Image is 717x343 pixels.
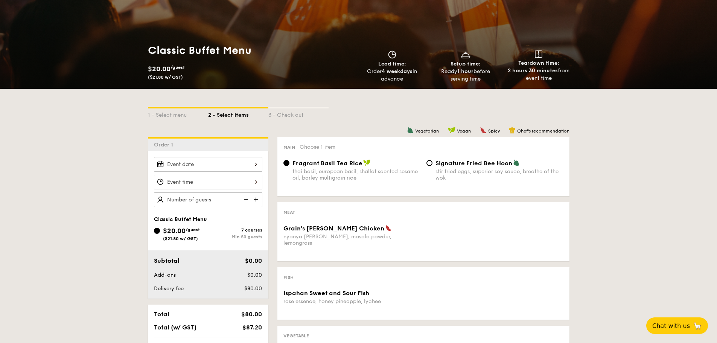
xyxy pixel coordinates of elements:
span: Main [283,145,295,150]
span: Fragrant Basil Tea Rice [292,160,362,167]
span: Meat [283,210,295,215]
button: Chat with us🦙 [646,317,708,334]
div: rose essence, honey pineapple, lychee [283,298,420,305]
img: icon-clock.2db775ea.svg [387,50,398,59]
div: 3 - Check out [268,108,329,119]
input: Fragrant Basil Tea Ricethai basil, european basil, shallot scented sesame oil, barley multigrain ... [283,160,289,166]
strong: 1 hour [457,68,473,75]
input: Number of guests [154,192,262,207]
img: icon-vegetarian.fe4039eb.svg [513,159,520,166]
span: /guest [170,65,185,70]
span: ($21.80 w/ GST) [163,236,198,241]
span: Chat with us [652,322,690,329]
span: Vegetable [283,333,309,338]
span: Delivery fee [154,285,184,292]
span: Vegetarian [415,128,439,134]
div: stir fried eggs, superior soy sauce, breathe of the wok [435,168,563,181]
input: Event time [154,175,262,189]
span: Subtotal [154,257,180,264]
span: 🦙 [693,322,702,330]
img: icon-chef-hat.a58ddaea.svg [509,127,516,134]
span: Total [154,311,169,318]
img: icon-spicy.37a8142b.svg [480,127,487,134]
div: Min 50 guests [208,234,262,239]
div: 2 - Select items [208,108,268,119]
img: icon-add.58712e84.svg [251,192,262,207]
span: $20.00 [163,227,186,235]
input: Event date [154,157,262,172]
img: icon-spicy.37a8142b.svg [385,224,392,231]
div: 1 - Select menu [148,108,208,119]
img: icon-vegan.f8ff3823.svg [448,127,455,134]
span: Setup time: [451,61,481,67]
div: Order in advance [359,68,426,83]
span: Add-ons [154,272,176,278]
span: Vegan [457,128,471,134]
span: $87.20 [242,324,262,331]
span: Order 1 [154,142,176,148]
img: icon-vegetarian.fe4039eb.svg [407,127,414,134]
img: icon-vegan.f8ff3823.svg [363,159,371,166]
span: $0.00 [245,257,262,264]
div: Ready before serving time [432,68,499,83]
span: Grain's [PERSON_NAME] Chicken [283,225,384,232]
div: thai basil, european basil, shallot scented sesame oil, barley multigrain rice [292,168,420,181]
span: $80.00 [241,311,262,318]
span: Teardown time: [518,60,559,66]
div: 7 courses [208,227,262,233]
span: Ispahan Sweet and Sour Fish [283,290,369,297]
span: Total (w/ GST) [154,324,196,331]
span: Signature Fried Bee Hoon [435,160,512,167]
span: ($21.80 w/ GST) [148,75,183,80]
span: Lead time: [378,61,406,67]
span: $0.00 [247,272,262,278]
span: Fish [283,275,294,280]
div: from event time [505,67,572,82]
span: $80.00 [244,285,262,292]
span: Choose 1 item [300,144,335,150]
strong: 4 weekdays [382,68,413,75]
span: /guest [186,227,200,232]
span: $20.00 [148,65,170,73]
div: nyonya [PERSON_NAME], masala powder, lemongrass [283,233,420,246]
input: Signature Fried Bee Hoonstir fried eggs, superior soy sauce, breathe of the wok [426,160,432,166]
h1: Classic Buffet Menu [148,44,356,57]
img: icon-teardown.65201eee.svg [535,50,542,58]
span: Spicy [488,128,500,134]
span: Chef's recommendation [517,128,569,134]
span: Classic Buffet Menu [154,216,207,223]
img: icon-reduce.1d2dbef1.svg [240,192,251,207]
strong: 2 hours 30 minutes [508,67,558,74]
input: $20.00/guest($21.80 w/ GST)7 coursesMin 50 guests [154,228,160,234]
img: icon-dish.430c3a2e.svg [460,50,471,59]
